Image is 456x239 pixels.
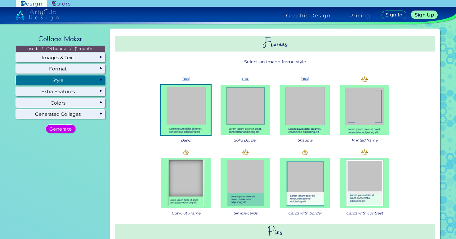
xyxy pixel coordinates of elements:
span: Cut-Out Frame [172,210,200,216]
img: icon_premium_gold.svg [242,148,249,156]
span: Simple cards [234,210,257,216]
p: used: - / - (24 hours), - / - (1 month) [16,46,105,52]
div: Images & Text [16,53,105,62]
img: icon_premium_gold.svg [301,148,309,156]
img: icon_free.svg [242,75,249,83]
div: Format [16,64,105,74]
div: Style [16,75,105,85]
img: icon_premium_gold.svg [361,75,368,83]
a: Sign In [383,11,405,19]
h5: Sign Up [416,13,433,17]
img: icon_free.svg [301,75,309,83]
img: frame_shadow.jpg [280,85,330,135]
img: artyclick_design_logo_white_combined_path.svg [16,9,59,20]
h5: Sign In [386,13,402,17]
img: frame_cards_on_top.jpg [280,158,330,208]
a: Pricing [349,13,370,18]
img: frame_top_frame.jpg [340,85,389,135]
div: Generated Collages [16,110,105,119]
span: Solid Border [234,137,257,143]
img: frame_cards_on_top_bw.jpg [340,158,389,208]
img: frame_cards_standard.jpg [221,158,270,208]
img: icon_free.svg [182,75,190,83]
span: Cards with contrast [346,210,383,216]
h5: Generate [51,127,71,131]
span: Shadow [297,137,313,143]
img: frame_outline.jpg [221,85,270,135]
a: Sign Up [413,11,436,19]
span: Basic [181,137,191,143]
img: icon_premium_gold.svg [182,148,190,156]
h4: Graphic Design [286,13,331,18]
img: ArtyClick Colors logo [52,1,70,7]
h2: Collage Maker [35,32,86,46]
img: icon_premium_gold.svg [361,148,368,156]
span: Cards with border [288,210,322,216]
img: frame_none.jpg [161,85,211,135]
p: Select an image frame style [115,56,435,68]
div: Extra Features [16,87,105,96]
span: Printed frame [351,137,378,143]
img: frame_invert.jpg [161,158,211,208]
h2: Frames [115,36,435,52]
div: Colors [16,98,105,107]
